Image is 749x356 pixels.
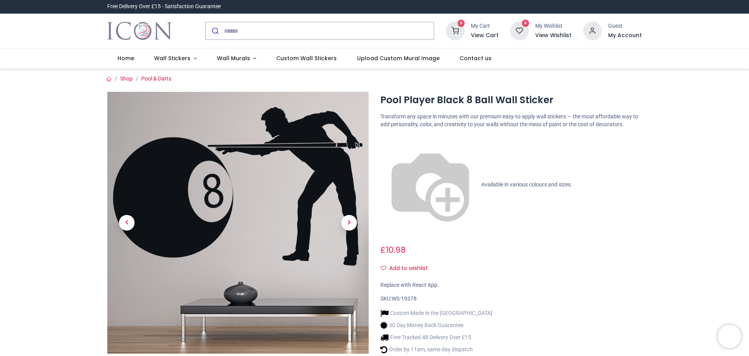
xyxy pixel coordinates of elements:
a: Pool & Darts [141,75,171,82]
div: SKU: [380,295,642,303]
li: Order by 11am, same day dispatch [380,345,492,354]
a: View Cart [471,32,499,39]
p: Transform any space in minutes with our premium easy-to-apply wall stickers — the most affordable... [380,113,642,128]
h1: Pool Player Black 8 Ball Wall Sticker [380,93,642,107]
a: Wall Stickers [144,48,207,69]
sup: 0 [458,20,465,27]
li: Free Tracked 48 Delivery Over £15 [380,333,492,342]
a: View Wishlist [535,32,572,39]
span: Wall Murals [217,54,250,62]
a: Next [330,131,369,315]
img: Icon Wall Stickers [107,20,172,42]
div: Replace with React App. [380,281,642,289]
span: Previous [119,215,135,231]
a: Shop [120,75,133,82]
div: My Cart [471,22,499,30]
li: 30 Day Money Back Guarantee [380,321,492,329]
i: Add to wishlist [381,265,386,271]
span: Contact us [460,54,492,62]
a: 0 [510,27,529,34]
img: color-wheel.png [380,135,480,235]
img: Pool Player Black 8 Ball Wall Sticker [107,92,369,354]
a: Previous [107,131,146,315]
span: Wall Stickers [154,54,190,62]
a: Wall Murals [207,48,266,69]
div: Free Delivery Over £15 - Satisfaction Guarantee [107,3,221,11]
li: Custom Made in the [GEOGRAPHIC_DATA] [380,309,492,317]
button: Add to wishlistAdd to wishlist [380,262,435,275]
a: Logo of Icon Wall Stickers [107,20,172,42]
iframe: Brevo live chat [718,325,741,348]
button: Submit [206,22,224,39]
span: Next [341,215,357,231]
a: 0 [446,27,465,34]
a: My Account [608,32,642,39]
span: 10.98 [386,244,406,256]
span: WS-19378 [392,295,417,302]
div: Guest [608,22,642,30]
iframe: Customer reviews powered by Trustpilot [478,3,642,11]
sup: 0 [522,20,529,27]
span: Upload Custom Mural Image [357,54,440,62]
span: Available in various colours and sizes. [481,181,572,187]
span: Custom Wall Stickers [276,54,337,62]
div: My Wishlist [535,22,572,30]
span: Home [117,54,134,62]
span: £ [380,244,406,256]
